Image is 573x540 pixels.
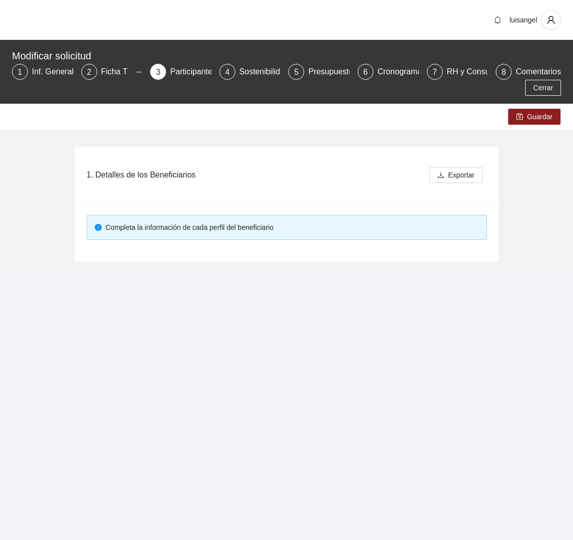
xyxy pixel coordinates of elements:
[18,68,22,76] span: 1
[378,64,430,80] div: Cronograma
[219,64,281,80] div: 4Sostenibilidad
[156,68,161,76] span: 3
[527,111,553,122] span: Guardar
[490,16,505,24] span: bell
[12,48,555,64] div: Modificar solicitud
[12,64,73,80] div: 1Inf. General
[496,64,561,80] div: 8Comentarios
[516,113,523,121] span: save
[542,15,561,24] span: user
[364,68,368,76] span: 6
[525,80,561,96] button: Cerrar
[508,109,561,125] button: saveGuardar
[432,68,437,76] span: 7
[150,64,211,80] div: 3Participantes
[81,64,143,80] div: 2Ficha T
[239,64,297,80] div: Sostenibilidad
[516,64,561,80] div: Comentarios
[447,64,517,80] div: RH y Consultores
[541,10,561,30] button: user
[32,64,82,80] div: Inf. General
[429,167,483,183] button: downloadExportar
[427,64,488,80] div: 7RH y Consultores
[87,161,425,189] div: 1. Detalles de los Beneficiarios
[510,16,537,24] span: luisangel
[502,68,506,76] span: 8
[170,64,224,80] div: Participantes
[288,64,350,80] div: 5Presupuesto
[101,64,136,80] div: Ficha T
[448,170,475,180] span: Exportar
[294,68,299,76] span: 5
[106,222,479,233] div: Completa la información de cada perfil del beneficiario
[490,12,506,28] button: bell
[437,172,444,180] span: download
[225,68,229,76] span: 4
[308,64,361,80] div: Presupuesto
[87,68,91,76] span: 2
[358,64,419,80] div: 6Cronograma
[95,224,102,231] span: info-circle
[533,82,553,93] span: Cerrar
